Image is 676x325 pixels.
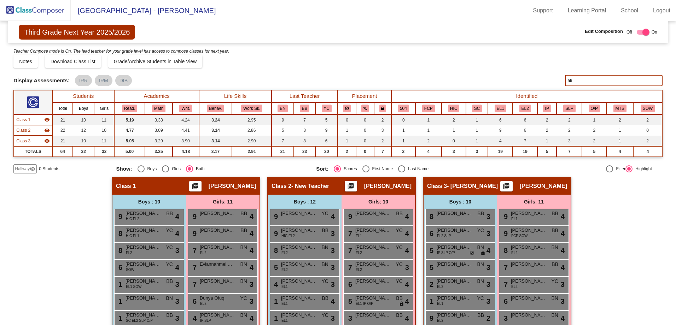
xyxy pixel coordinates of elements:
[346,230,352,237] span: 7
[355,244,391,251] span: [PERSON_NAME]
[513,136,537,146] td: 7
[152,105,165,112] button: Math
[94,114,114,125] td: 11
[582,102,606,114] th: Receives OT or PT Services
[166,210,173,217] span: BB
[175,228,179,239] span: 4
[415,102,442,114] th: Frequent Communication from Parent
[437,227,472,234] span: [PERSON_NAME]
[114,90,199,102] th: Academics
[497,195,571,209] div: Girls: 11
[45,55,101,68] button: Download Class List
[278,105,287,112] button: BN
[488,102,513,114] th: English Language Learner Level 1 (Emerging)
[331,228,335,239] span: 3
[209,183,256,190] span: [PERSON_NAME]
[126,210,161,217] span: [PERSON_NAME]
[272,136,294,146] td: 7
[240,210,247,217] span: BB
[585,28,623,35] span: Edit Composition
[13,49,229,54] i: Teacher Compose mode is On. The lead teacher for your grade level has access to compose classes f...
[511,210,546,217] span: [PERSON_NAME]
[114,136,145,146] td: 5.05
[355,210,391,217] span: [PERSON_NAME]
[232,125,272,136] td: 2.86
[19,25,135,40] span: Third Grade Next Year 2025/2026
[145,114,173,125] td: 3.38
[240,227,247,234] span: BB
[200,210,235,217] span: [PERSON_NAME]
[486,228,490,239] span: 3
[396,210,403,217] span: BB
[442,125,466,136] td: 1
[112,195,186,209] div: Boys : 10
[191,230,197,237] span: 9
[126,244,161,251] span: [PERSON_NAME]
[511,227,546,234] span: [PERSON_NAME]
[448,105,459,112] button: HIC
[14,146,52,157] td: TOTALS
[116,166,132,172] span: Show:
[470,250,474,256] span: do_not_disturb_alt
[199,125,232,136] td: 3.14
[415,125,442,136] td: 1
[71,5,216,16] span: [GEOGRAPHIC_DATA] - [PERSON_NAME]
[315,102,338,114] th: Yuri Collins
[428,247,433,254] span: 5
[543,105,551,112] button: IP
[424,195,497,209] div: Boys : 10
[338,146,356,157] td: 2
[427,183,447,190] span: Class 3
[281,210,316,217] span: [PERSON_NAME]
[374,146,391,157] td: 7
[44,128,50,133] mat-icon: visibility
[126,250,132,255] span: EL2
[442,146,466,157] td: 3
[16,138,30,144] span: Class 3
[502,213,508,220] span: 9
[175,245,179,256] span: 3
[552,210,558,217] span: BB
[405,228,409,239] span: 4
[500,181,513,191] button: Print Students Details
[396,244,403,251] span: YC
[437,244,472,251] span: [PERSON_NAME]
[166,244,173,251] span: YC
[563,105,575,112] button: SLP
[232,114,272,125] td: 2.95
[582,125,606,136] td: 2
[537,136,556,146] td: 1
[391,125,415,136] td: 1
[519,105,531,112] button: EL2
[356,125,374,136] td: 0
[442,114,466,125] td: 2
[315,146,338,157] td: 20
[14,125,52,136] td: Harpreet Pandher - New Teacher
[415,136,442,146] td: 2
[466,125,488,136] td: 1
[466,114,488,125] td: 1
[281,233,295,238] span: HIC EL2
[447,183,498,190] span: - [PERSON_NAME]
[272,230,278,237] span: 9
[556,146,582,157] td: 7
[315,136,338,146] td: 6
[199,90,272,102] th: Life Skills
[561,211,565,222] span: 4
[272,146,294,157] td: 21
[338,90,391,102] th: Placement
[39,166,59,172] span: 0 Students
[199,114,232,125] td: 3.24
[240,244,247,251] span: BN
[502,183,511,193] mat-icon: picture_as_pdf
[166,227,173,234] span: YC
[341,166,357,172] div: Scores
[95,75,112,86] mat-chip: IRM
[415,146,442,157] td: 4
[250,228,253,239] span: 4
[13,55,38,68] button: Notes
[207,105,224,112] button: Behav.
[442,136,466,146] td: 0
[294,102,316,114] th: Barbara Brown
[488,146,513,157] td: 19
